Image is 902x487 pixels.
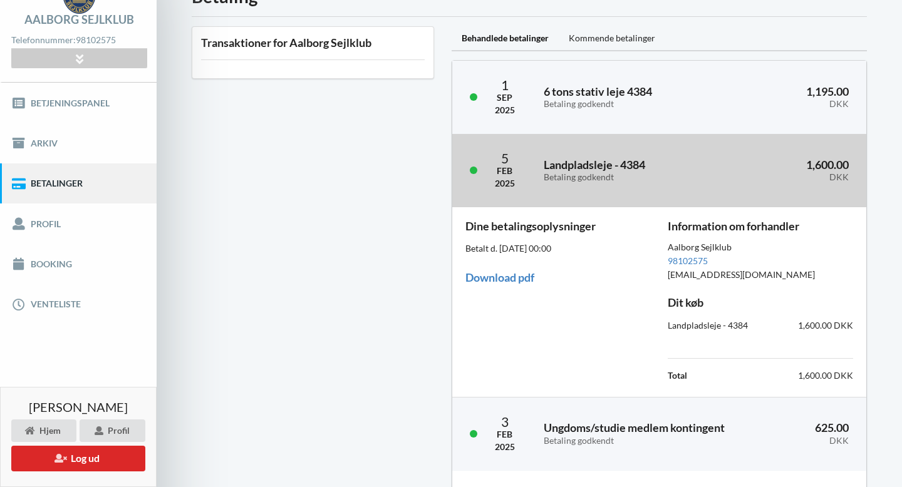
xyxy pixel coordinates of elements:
[495,91,515,104] div: Sep
[80,419,145,442] div: Profil
[544,158,717,183] h3: Landpladsleje - 4384
[24,14,134,25] div: Aalborg Sejlklub
[668,219,853,233] h3: Information om forhandler
[11,446,145,471] button: Log ud
[668,242,853,254] div: Aalborg Sejlklub
[29,401,128,413] span: [PERSON_NAME]
[544,172,717,183] div: Betaling godkendt
[201,36,425,50] h3: Transaktioner for Aalborg Sejlklub
[495,428,515,441] div: Feb
[495,104,515,116] div: 2025
[544,436,761,446] div: Betaling godkendt
[798,370,853,381] span: 1,600.00 DKK
[495,415,515,428] div: 3
[465,270,534,284] a: Download pdf
[495,151,515,165] div: 5
[659,310,760,341] div: Landpladsleje - 4384
[668,255,708,266] a: 98102575
[806,158,849,172] span: 1,600.00
[668,370,687,381] b: Total
[76,34,116,45] strong: 98102575
[668,268,853,280] div: [EMAIL_ADDRESS][DOMAIN_NAME]
[734,172,849,183] div: DKK
[779,436,849,446] div: DKK
[738,99,849,110] div: DKK
[760,310,862,341] div: 1,600.00 DKK
[11,32,147,49] div: Telefonnummer:
[465,219,651,233] h3: Dine betalingsoplysninger
[465,243,551,254] span: Betalt d. [DATE] 00:00
[806,85,849,98] span: 1,195.00
[495,78,515,91] div: 1
[11,419,76,442] div: Hjem
[544,99,720,110] div: Betaling godkendt
[495,177,515,190] div: 2025
[668,295,853,310] h3: Dit køb
[544,421,761,446] h3: Ungdoms/studie medlem kontingent
[544,85,720,110] h3: 6 tons stativ leje 4384
[815,421,849,434] span: 625.00
[559,26,665,51] div: Kommende betalinger
[495,441,515,453] div: 2025
[495,165,515,177] div: Feb
[452,26,559,51] div: Behandlede betalinger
